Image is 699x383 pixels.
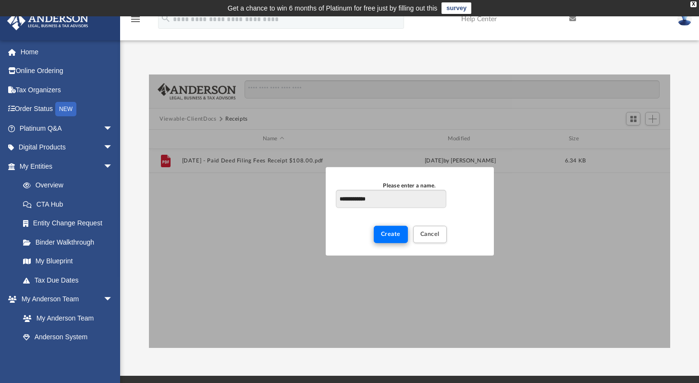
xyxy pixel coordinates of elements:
[420,231,440,237] span: Cancel
[381,231,401,237] span: Create
[228,2,438,14] div: Get a chance to win 6 months of Platinum for free just by filling out this
[13,328,123,347] a: Anderson System
[7,42,127,62] a: Home
[7,157,127,176] a: My Entitiesarrow_drop_down
[130,13,141,25] i: menu
[336,182,483,190] div: Please enter a name.
[130,18,141,25] a: menu
[13,176,127,195] a: Overview
[55,102,76,116] div: NEW
[103,138,123,158] span: arrow_drop_down
[677,12,692,26] img: User Pic
[7,290,123,309] a: My Anderson Teamarrow_drop_down
[13,346,123,366] a: Client Referrals
[13,271,127,290] a: Tax Due Dates
[103,157,123,176] span: arrow_drop_down
[13,195,127,214] a: CTA Hub
[7,99,127,119] a: Order StatusNEW
[374,226,408,243] button: Create
[690,1,697,7] div: close
[103,119,123,138] span: arrow_drop_down
[7,138,127,157] a: Digital Productsarrow_drop_down
[13,233,127,252] a: Binder Walkthrough
[13,309,118,328] a: My Anderson Team
[4,12,91,30] img: Anderson Advisors Platinum Portal
[103,290,123,309] span: arrow_drop_down
[7,119,127,138] a: Platinum Q&Aarrow_drop_down
[7,62,127,81] a: Online Ordering
[326,167,494,255] div: New Folder
[441,2,471,14] a: survey
[13,214,127,233] a: Entity Change Request
[160,13,171,24] i: search
[413,226,447,243] button: Cancel
[7,80,127,99] a: Tax Organizers
[13,252,123,271] a: My Blueprint
[336,190,446,208] input: Please enter a name.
